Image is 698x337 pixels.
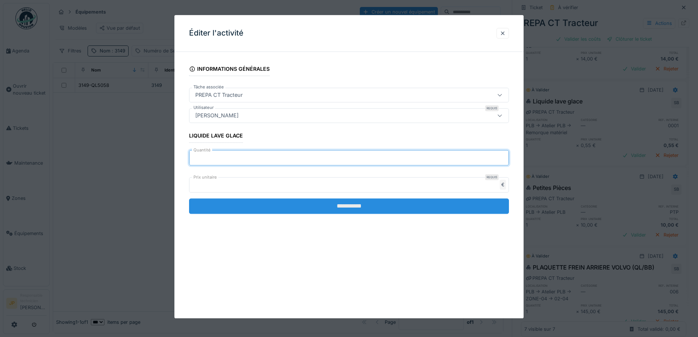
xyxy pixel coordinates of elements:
div: Requis [485,105,499,111]
div: Informations générales [189,63,270,76]
label: Tâche associée [192,84,225,90]
div: € [500,180,506,190]
div: Liquide lave glace [189,130,243,143]
label: Prix unitaire [192,175,218,181]
div: PREPA CT Tracteur [192,91,245,99]
div: [PERSON_NAME] [192,111,241,120]
h3: Éditer l'activité [189,29,243,38]
label: Quantité [192,147,212,154]
div: Requis [485,175,499,180]
label: Utilisateur [192,105,215,111]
